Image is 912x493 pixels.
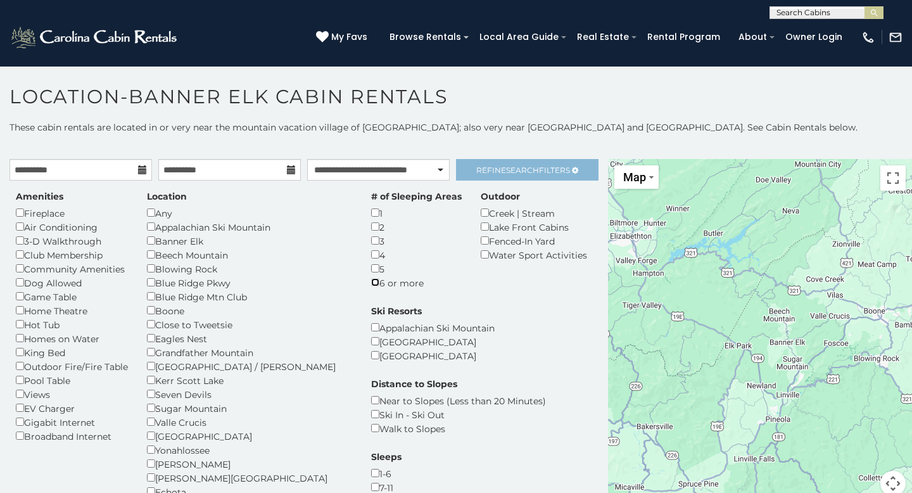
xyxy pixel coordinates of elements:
[371,321,495,335] div: Appalachian Ski Mountain
[371,262,462,276] div: 5
[147,262,352,276] div: Blowing Rock
[147,317,352,331] div: Close to Tweetsie
[481,220,587,234] div: Lake Front Cabins
[9,25,180,50] img: White-1-2.png
[371,305,422,317] label: Ski Resorts
[147,387,352,401] div: Seven Devils
[371,335,495,349] div: [GEOGRAPHIC_DATA]
[16,317,128,331] div: Hot Tub
[476,165,570,175] span: Refine Filters
[623,170,646,184] span: Map
[147,415,352,429] div: Valle Crucis
[16,345,128,359] div: King Bed
[16,276,128,290] div: Dog Allowed
[16,331,128,345] div: Homes on Water
[371,451,402,463] label: Sleeps
[371,394,546,407] div: Near to Slopes (Less than 20 Minutes)
[147,234,352,248] div: Banner Elk
[16,220,128,234] div: Air Conditioning
[641,27,726,47] a: Rental Program
[481,206,587,220] div: Creek | Stream
[147,471,352,485] div: [PERSON_NAME][GEOGRAPHIC_DATA]
[481,234,587,248] div: Fenced-In Yard
[147,443,352,457] div: Yonahlossee
[16,429,128,443] div: Broadband Internet
[371,407,546,421] div: Ski In - Ski Out
[16,234,128,248] div: 3-D Walkthrough
[880,165,906,191] button: Toggle fullscreen view
[16,248,128,262] div: Club Membership
[16,415,128,429] div: Gigabit Internet
[16,359,128,373] div: Outdoor Fire/Fire Table
[371,349,495,362] div: [GEOGRAPHIC_DATA]
[147,220,352,234] div: Appalachian Ski Mountain
[371,206,462,220] div: 1
[371,421,546,435] div: Walk to Slopes
[473,27,565,47] a: Local Area Guide
[316,30,370,44] a: My Favs
[147,190,187,203] label: Location
[147,345,352,359] div: Grandfather Mountain
[16,304,128,317] div: Home Theatre
[732,27,773,47] a: About
[147,359,352,373] div: [GEOGRAPHIC_DATA] / [PERSON_NAME]
[16,190,63,203] label: Amenities
[147,457,352,471] div: [PERSON_NAME]
[147,429,352,443] div: [GEOGRAPHIC_DATA]
[16,373,128,387] div: Pool Table
[456,159,598,181] a: RefineSearchFilters
[16,387,128,401] div: Views
[331,30,367,44] span: My Favs
[147,304,352,317] div: Boone
[371,220,462,234] div: 2
[16,290,128,304] div: Game Table
[614,165,659,189] button: Change map style
[506,165,539,175] span: Search
[147,331,352,345] div: Eagles Nest
[371,248,462,262] div: 4
[861,30,875,44] img: phone-regular-white.png
[147,248,352,262] div: Beech Mountain
[16,401,128,415] div: EV Charger
[481,190,520,203] label: Outdoor
[371,234,462,248] div: 3
[481,248,587,262] div: Water Sport Activities
[371,466,402,480] div: 1-6
[571,27,635,47] a: Real Estate
[147,373,352,387] div: Kerr Scott Lake
[889,30,902,44] img: mail-regular-white.png
[383,27,467,47] a: Browse Rentals
[371,378,457,390] label: Distance to Slopes
[147,276,352,290] div: Blue Ridge Pkwy
[147,206,352,220] div: Any
[16,206,128,220] div: Fireplace
[371,276,462,290] div: 6 or more
[147,290,352,304] div: Blue Ridge Mtn Club
[147,401,352,415] div: Sugar Mountain
[779,27,849,47] a: Owner Login
[371,190,462,203] label: # of Sleeping Areas
[16,262,128,276] div: Community Amenities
